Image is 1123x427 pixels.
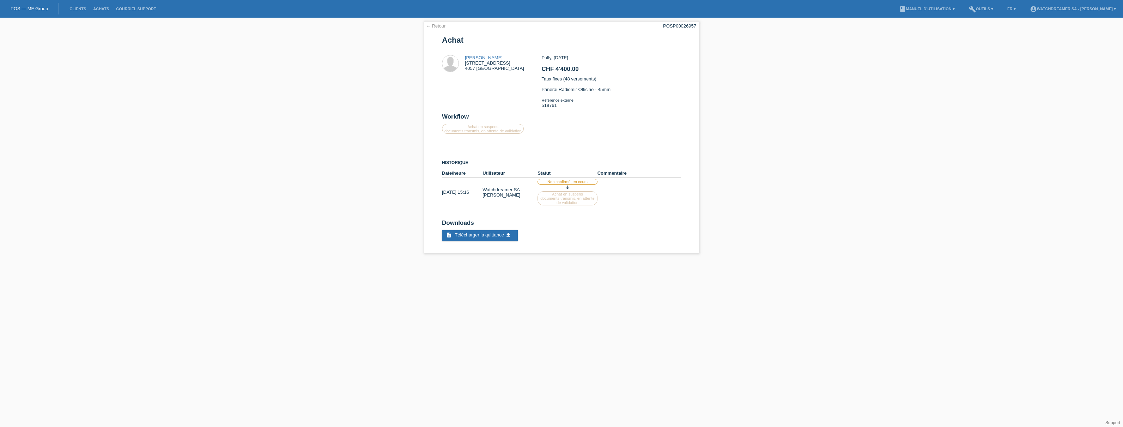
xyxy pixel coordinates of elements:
span: Télécharger la quittance [455,232,504,237]
td: [DATE] 15:16 [442,178,482,207]
i: arrow_downward [565,185,570,190]
i: book [899,6,906,13]
a: Support [1105,420,1120,425]
a: description Télécharger la quittance get_app [442,230,518,241]
h2: Downloads [442,219,681,230]
div: Pully, [DATE] Taux fixes (48 versements) Panerai Radiomir Officine - 45mm 519761 [541,55,681,113]
a: Achats [90,7,113,11]
th: Commentaire [597,169,681,178]
i: description [446,232,452,238]
i: account_circle [1030,6,1037,13]
a: bookManuel d’utilisation ▾ [896,7,958,11]
i: get_app [505,232,511,238]
a: Clients [66,7,90,11]
h2: Workflow [442,113,681,124]
th: Statut [538,169,597,178]
a: POS — MF Group [11,6,48,11]
a: buildOutils ▾ [965,7,997,11]
th: Utilisateur [482,169,538,178]
span: Référence externe [541,98,573,102]
a: Courriel Support [113,7,159,11]
div: [STREET_ADDRESS] 4057 [GEOGRAPHIC_DATA] [465,55,524,71]
a: account_circleWatchdreamer SA - [PERSON_NAME] ▾ [1026,7,1119,11]
th: Date/heure [442,169,482,178]
a: [PERSON_NAME] [465,55,503,60]
a: ← Retour [426,23,446,29]
label: Achat en suspens documents transmis, en attente de validation [538,191,597,205]
h2: CHF 4'400.00 [541,66,681,76]
td: Watchdreamer SA - [PERSON_NAME] [482,178,538,207]
h3: Historique [442,160,681,166]
div: POSP00026957 [663,23,696,29]
a: FR ▾ [1004,7,1019,11]
h1: Achat [442,36,681,44]
i: build [969,6,976,13]
label: Non confirmé, en cours [538,179,597,185]
label: Achat en suspens documents transmis, en attente de validation [442,124,524,134]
